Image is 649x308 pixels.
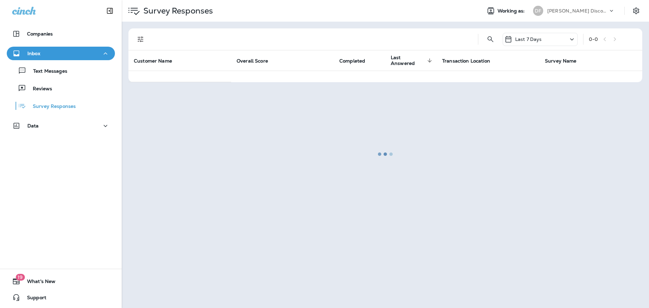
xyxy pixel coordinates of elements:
button: Support [7,291,115,304]
p: Text Messages [26,68,67,75]
button: Data [7,119,115,133]
button: 19What's New [7,275,115,288]
span: Support [20,295,46,303]
button: Inbox [7,47,115,60]
button: Companies [7,27,115,41]
button: Collapse Sidebar [100,4,119,18]
p: Survey Responses [26,103,76,110]
button: Reviews [7,81,115,95]
p: Reviews [26,86,52,92]
button: Text Messages [7,64,115,78]
span: What's New [20,279,55,287]
p: Inbox [27,51,40,56]
p: Companies [27,31,53,37]
button: Survey Responses [7,99,115,113]
span: 19 [16,274,25,281]
p: Data [27,123,39,128]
